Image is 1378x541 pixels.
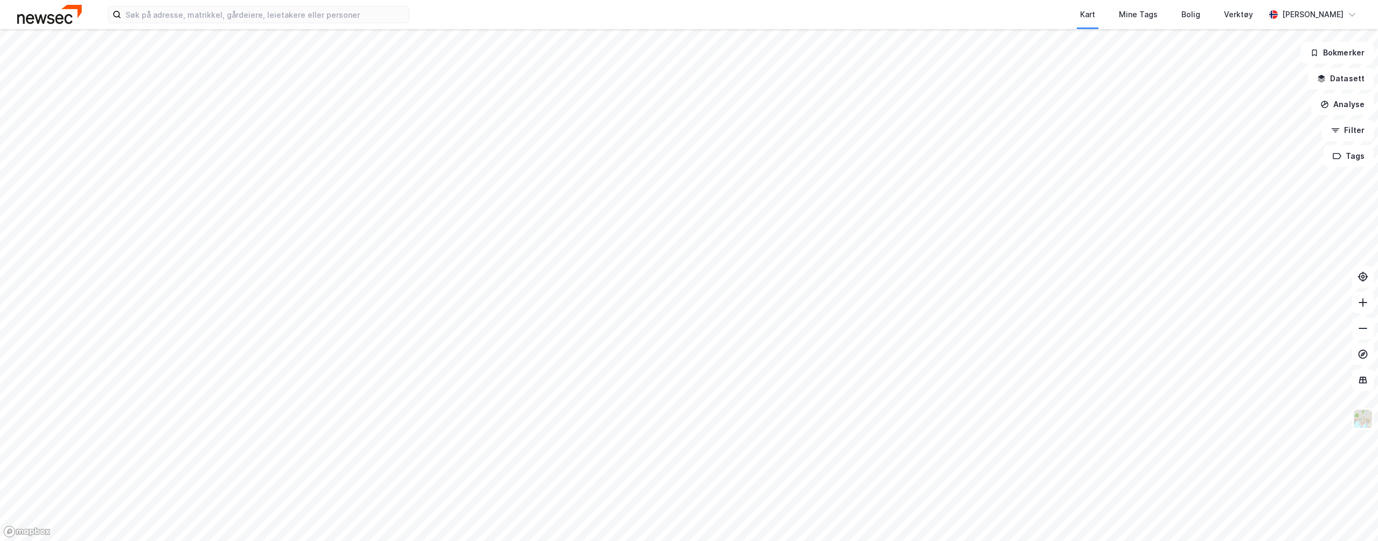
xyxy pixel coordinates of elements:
img: newsec-logo.f6e21ccffca1b3a03d2d.png [17,5,82,24]
input: Søk på adresse, matrikkel, gårdeiere, leietakere eller personer [121,6,409,23]
div: [PERSON_NAME] [1282,8,1344,21]
iframe: Chat Widget [1324,489,1378,541]
div: Bolig [1181,8,1200,21]
div: Kart [1080,8,1095,21]
div: Mine Tags [1119,8,1158,21]
div: Verktøy [1224,8,1253,21]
